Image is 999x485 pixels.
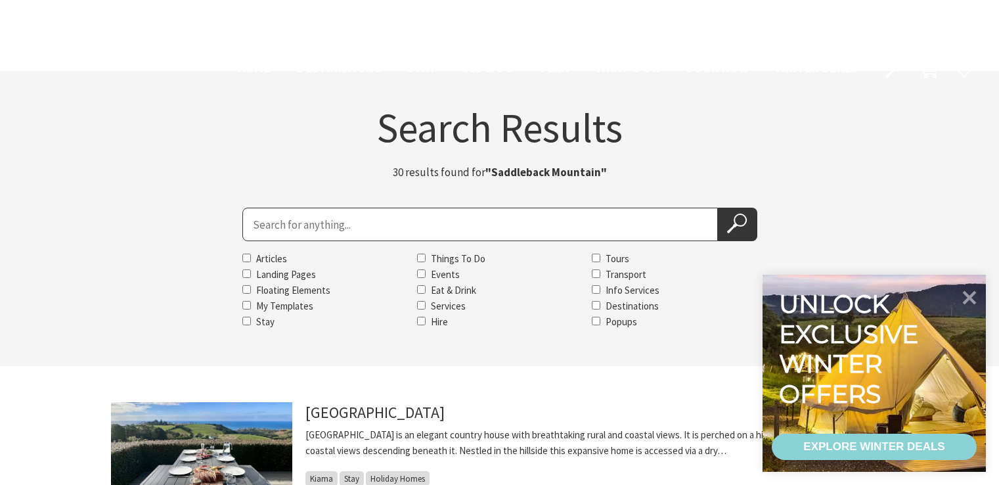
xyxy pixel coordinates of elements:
[606,252,629,265] label: Tours
[431,268,460,281] label: Events
[606,300,659,312] label: Destinations
[779,289,924,409] div: Unlock exclusive winter offers
[256,252,287,265] label: Articles
[431,284,476,296] label: Eat & Drink
[297,60,381,76] span: Destinations
[407,60,436,76] span: Stay
[336,164,664,181] p: 30 results found for
[686,60,749,76] span: Book now
[256,268,316,281] label: Landing Pages
[485,165,607,179] strong: "Saddleback Mountain"
[775,60,857,76] span: Winter Deals
[238,60,271,76] span: Home
[462,60,514,76] span: See & Do
[256,315,275,328] label: Stay
[256,300,313,312] label: My Templates
[225,58,870,80] nav: Main Menu
[305,427,889,459] p: [GEOGRAPHIC_DATA] is an elegant country house with breathtaking rural and coastal views. It is pe...
[431,300,466,312] label: Services
[772,434,977,460] a: EXPLORE WINTER DEALS
[606,268,646,281] label: Transport
[111,107,889,148] h1: Search Results
[803,434,944,460] div: EXPLORE WINTER DEALS
[606,315,637,328] label: Popups
[431,315,448,328] label: Hire
[596,60,660,76] span: What’s On
[305,402,445,423] a: [GEOGRAPHIC_DATA]
[606,284,659,296] label: Info Services
[541,60,570,76] span: Plan
[242,208,718,241] input: Search for:
[431,252,485,265] label: Things To Do
[256,284,330,296] label: Floating Elements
